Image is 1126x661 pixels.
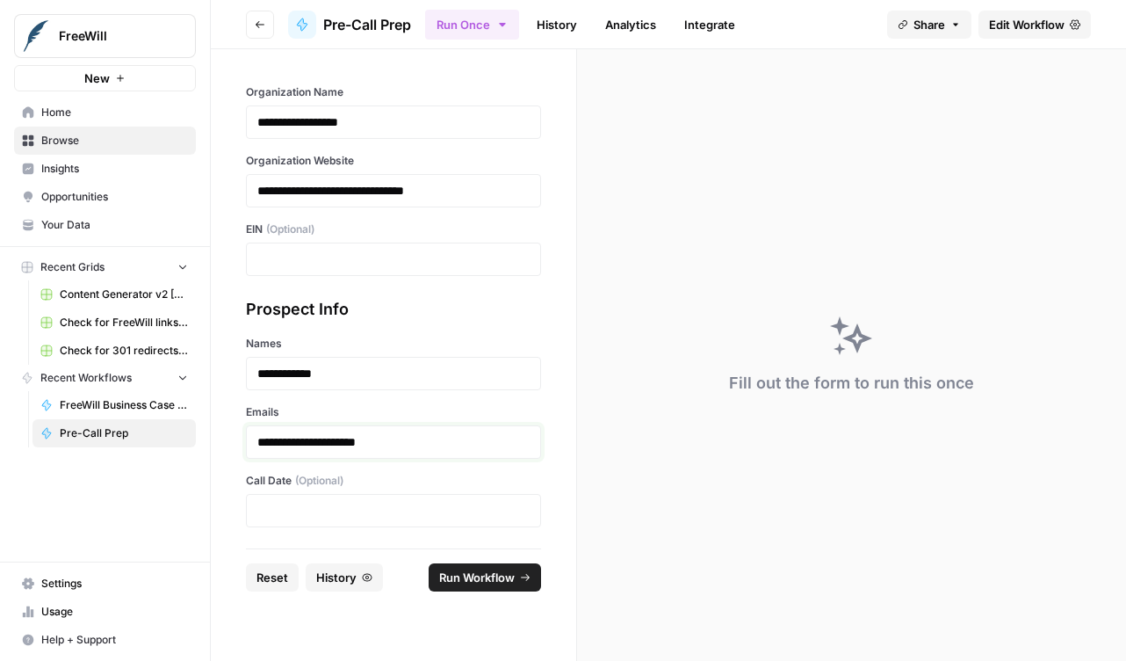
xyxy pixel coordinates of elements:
span: Insights [41,161,188,177]
a: Home [14,98,196,127]
label: Organization Website [246,153,541,169]
a: History [526,11,588,39]
span: Run Workflow [439,569,515,586]
label: Call Date [246,473,541,489]
label: Names [246,336,541,352]
a: Settings [14,570,196,598]
a: Insights [14,155,196,183]
span: FreeWill [59,27,165,45]
span: Pre-Call Prep [323,14,411,35]
button: Share [887,11,971,39]
span: Edit Workflow [989,16,1065,33]
span: Home [41,105,188,120]
span: Your Data [41,217,188,233]
span: Opportunities [41,189,188,205]
a: Usage [14,598,196,626]
a: Check for FreeWill links on partner's external website [32,309,196,337]
span: Recent Workflows [40,370,132,386]
span: Recent Grids [40,259,105,275]
span: History [316,569,357,586]
label: Organization Name [246,84,541,100]
span: Share [913,16,945,33]
a: Opportunities [14,183,196,211]
a: FreeWill Business Case Generator v2 [32,391,196,419]
span: Check for FreeWill links on partner's external website [60,315,188,330]
a: Browse [14,127,196,155]
span: Pre-Call Prep [60,425,188,441]
button: Recent Grids [14,254,196,280]
button: History [306,563,383,592]
img: FreeWill Logo [20,20,52,52]
a: Integrate [674,11,746,39]
span: New [84,69,110,87]
div: Prospect Info [246,297,541,322]
span: Reset [256,569,288,586]
a: Analytics [595,11,667,39]
button: Run Once [425,10,519,40]
span: Settings [41,576,188,592]
span: Help + Support [41,632,188,648]
button: Run Workflow [429,563,541,592]
a: Content Generator v2 [DRAFT] Test [32,280,196,309]
a: Edit Workflow [978,11,1091,39]
button: New [14,65,196,91]
span: Check for 301 redirects on page Grid [60,343,188,359]
span: (Optional) [266,222,314,237]
a: Pre-Call Prep [288,11,411,39]
span: Usage [41,604,188,620]
button: Recent Workflows [14,365,196,391]
button: Reset [246,563,299,592]
button: Help + Support [14,626,196,654]
label: EIN [246,222,541,237]
span: Browse [41,133,188,149]
a: Your Data [14,211,196,239]
a: Check for 301 redirects on page Grid [32,337,196,365]
span: Content Generator v2 [DRAFT] Test [60,287,188,302]
span: FreeWill Business Case Generator v2 [60,397,188,413]
div: Fill out the form to run this once [729,371,974,396]
a: Pre-Call Prep [32,419,196,447]
span: (Optional) [295,473,343,489]
button: Workspace: FreeWill [14,14,196,58]
label: Emails [246,404,541,420]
